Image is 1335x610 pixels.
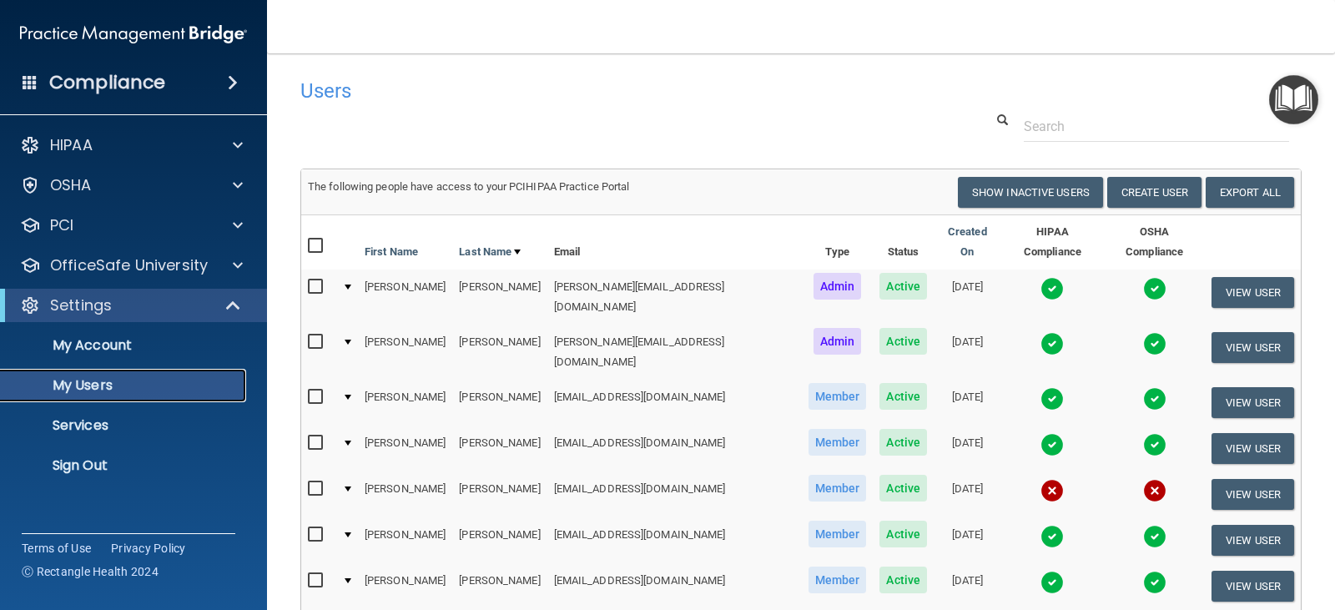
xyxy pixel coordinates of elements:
th: HIPAA Compliance [1001,215,1105,270]
td: [PERSON_NAME] [452,426,547,471]
span: Member [809,567,867,593]
th: Status [873,215,934,270]
td: [EMAIL_ADDRESS][DOMAIN_NAME] [547,517,802,563]
h4: Compliance [49,71,165,94]
p: OfficeSafe University [50,255,208,275]
p: Sign Out [11,457,239,474]
p: My Account [11,337,239,354]
span: Active [879,273,927,300]
span: Member [809,475,867,502]
td: [PERSON_NAME] [452,471,547,517]
img: tick.e7d51cea.svg [1040,433,1064,456]
p: OSHA [50,175,92,195]
th: Type [802,215,874,270]
a: OSHA [20,175,243,195]
td: [PERSON_NAME][EMAIL_ADDRESS][DOMAIN_NAME] [547,270,802,325]
td: [PERSON_NAME][EMAIL_ADDRESS][DOMAIN_NAME] [547,325,802,380]
a: Last Name [459,242,521,262]
img: tick.e7d51cea.svg [1143,332,1166,355]
a: OfficeSafe University [20,255,243,275]
img: tick.e7d51cea.svg [1143,571,1166,594]
a: PCI [20,215,243,235]
td: [PERSON_NAME] [358,325,452,380]
td: [DATE] [934,471,1001,517]
span: Member [809,429,867,456]
span: Active [879,521,927,547]
p: HIPAA [50,135,93,155]
img: tick.e7d51cea.svg [1040,525,1064,548]
th: Email [547,215,802,270]
td: [PERSON_NAME] [358,270,452,325]
img: tick.e7d51cea.svg [1143,277,1166,300]
td: [DATE] [934,325,1001,380]
img: tick.e7d51cea.svg [1143,433,1166,456]
td: [PERSON_NAME] [358,380,452,426]
td: [PERSON_NAME] [358,563,452,609]
button: View User [1212,277,1294,308]
input: Search [1024,111,1289,142]
td: [PERSON_NAME] [358,426,452,471]
span: Admin [814,273,862,300]
a: Created On [940,222,995,262]
span: Admin [814,328,862,355]
img: tick.e7d51cea.svg [1040,571,1064,594]
button: Create User [1107,177,1201,208]
p: My Users [11,377,239,394]
span: Ⓒ Rectangle Health 2024 [22,563,159,580]
td: [EMAIL_ADDRESS][DOMAIN_NAME] [547,563,802,609]
td: [DATE] [934,380,1001,426]
td: [PERSON_NAME] [358,471,452,517]
span: Active [879,475,927,502]
a: First Name [365,242,418,262]
img: PMB logo [20,18,247,51]
button: View User [1212,433,1294,464]
span: Active [879,328,927,355]
a: HIPAA [20,135,243,155]
button: Open Resource Center [1269,75,1318,124]
td: [DATE] [934,426,1001,471]
p: PCI [50,215,73,235]
span: Active [879,383,927,410]
a: Privacy Policy [111,540,186,557]
td: [PERSON_NAME] [358,517,452,563]
span: Active [879,567,927,593]
img: tick.e7d51cea.svg [1040,332,1064,355]
span: Member [809,383,867,410]
td: [EMAIL_ADDRESS][DOMAIN_NAME] [547,380,802,426]
span: Active [879,429,927,456]
h4: Users [300,80,874,102]
span: Member [809,521,867,547]
p: Services [11,417,239,434]
td: [DATE] [934,563,1001,609]
img: tick.e7d51cea.svg [1040,277,1064,300]
span: The following people have access to your PCIHIPAA Practice Portal [308,180,630,193]
img: cross.ca9f0e7f.svg [1040,479,1064,502]
a: Export All [1206,177,1294,208]
td: [EMAIL_ADDRESS][DOMAIN_NAME] [547,426,802,471]
button: View User [1212,332,1294,363]
button: Show Inactive Users [958,177,1103,208]
th: OSHA Compliance [1104,215,1205,270]
a: Terms of Use [22,540,91,557]
td: [DATE] [934,517,1001,563]
td: [PERSON_NAME] [452,380,547,426]
a: Settings [20,295,242,315]
td: [PERSON_NAME] [452,270,547,325]
iframe: Drift Widget Chat Controller [1046,499,1315,566]
button: View User [1212,571,1294,602]
td: [EMAIL_ADDRESS][DOMAIN_NAME] [547,471,802,517]
td: [DATE] [934,270,1001,325]
td: [PERSON_NAME] [452,563,547,609]
td: [PERSON_NAME] [452,325,547,380]
button: View User [1212,387,1294,418]
p: Settings [50,295,112,315]
img: tick.e7d51cea.svg [1040,387,1064,411]
button: View User [1212,479,1294,510]
img: tick.e7d51cea.svg [1143,387,1166,411]
td: [PERSON_NAME] [452,517,547,563]
img: cross.ca9f0e7f.svg [1143,479,1166,502]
